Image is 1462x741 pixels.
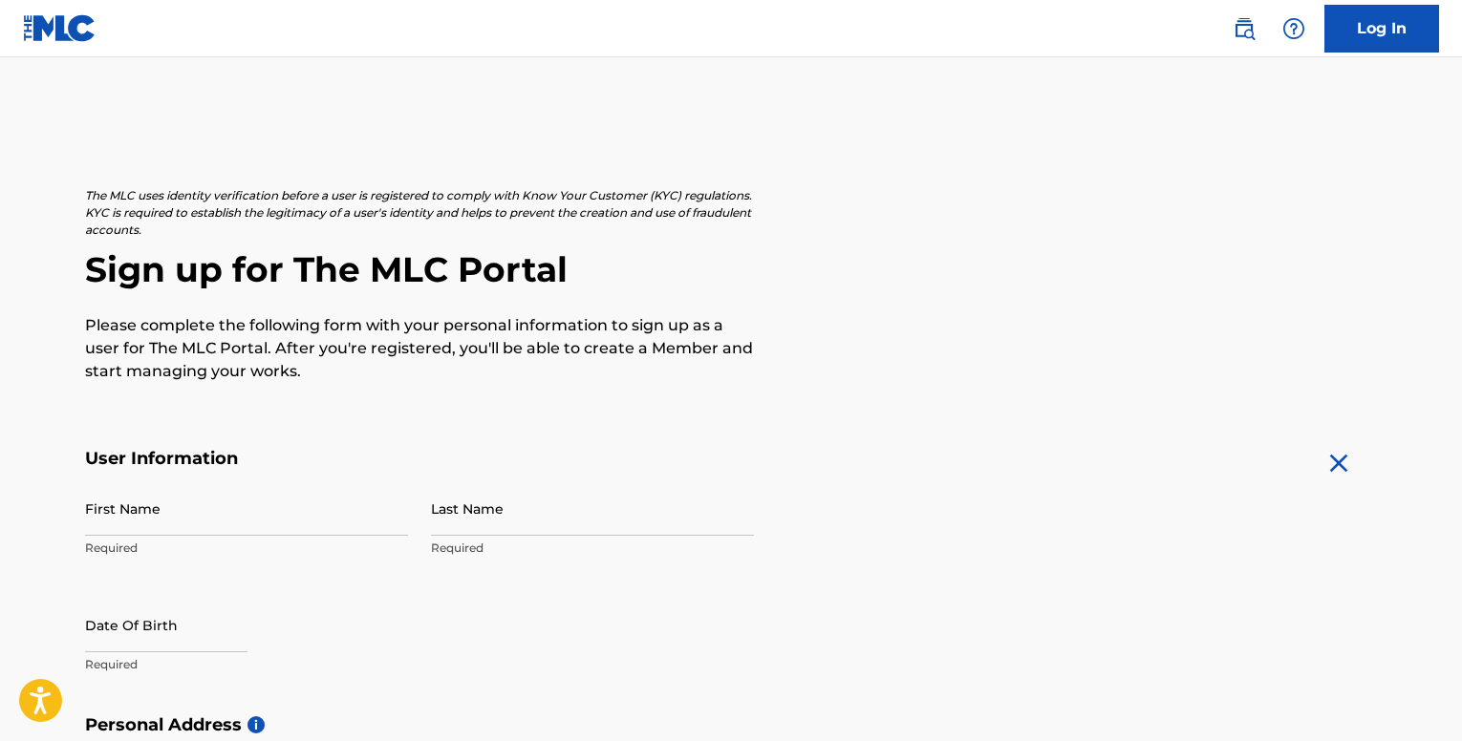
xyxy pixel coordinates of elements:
[1324,5,1439,53] a: Log In
[23,14,97,42] img: MLC Logo
[1282,17,1305,40] img: help
[85,540,408,557] p: Required
[85,448,754,470] h5: User Information
[85,656,408,673] p: Required
[247,716,265,733] span: i
[1233,17,1256,40] img: search
[85,248,1377,291] h2: Sign up for The MLC Portal
[1225,10,1263,48] a: Public Search
[1275,10,1313,48] div: Help
[85,714,1377,736] h5: Personal Address
[85,187,754,239] p: The MLC uses identity verification before a user is registered to comply with Know Your Customer ...
[431,540,754,557] p: Required
[1323,448,1354,478] img: close
[85,314,754,383] p: Please complete the following form with your personal information to sign up as a user for The ML...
